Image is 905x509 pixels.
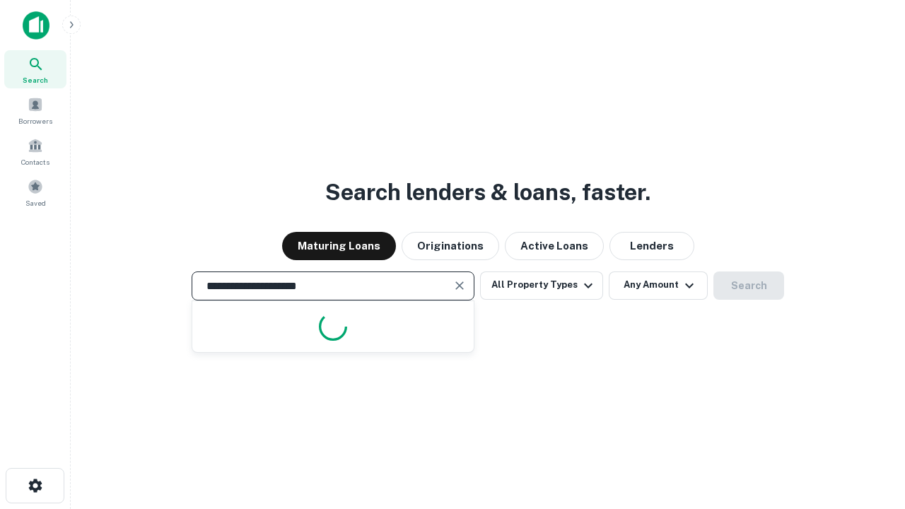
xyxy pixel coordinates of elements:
[609,271,708,300] button: Any Amount
[505,232,604,260] button: Active Loans
[18,115,52,127] span: Borrowers
[4,173,66,211] a: Saved
[25,197,46,209] span: Saved
[4,50,66,88] a: Search
[23,11,49,40] img: capitalize-icon.png
[23,74,48,86] span: Search
[834,351,905,419] iframe: Chat Widget
[325,175,650,209] h3: Search lenders & loans, faster.
[21,156,49,168] span: Contacts
[402,232,499,260] button: Originations
[282,232,396,260] button: Maturing Loans
[4,132,66,170] a: Contacts
[609,232,694,260] button: Lenders
[450,276,469,296] button: Clear
[480,271,603,300] button: All Property Types
[4,91,66,129] a: Borrowers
